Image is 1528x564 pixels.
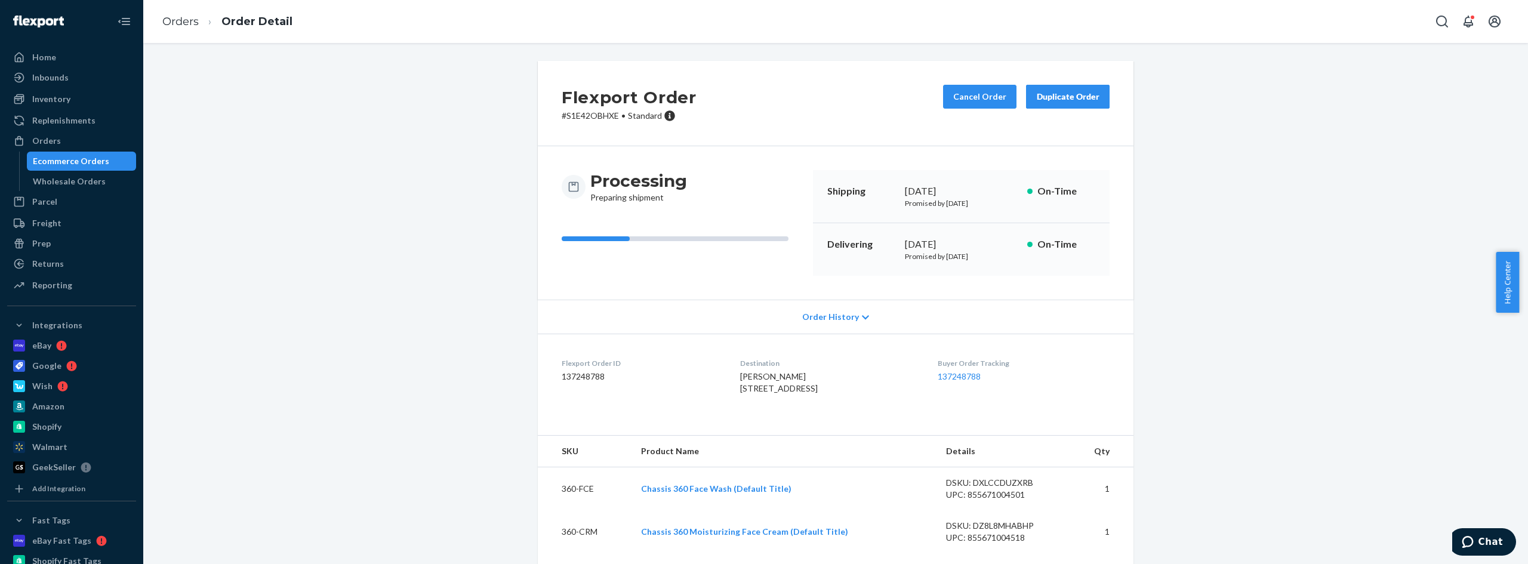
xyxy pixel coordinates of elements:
[221,15,292,28] a: Order Detail
[32,217,61,229] div: Freight
[562,110,697,122] p: # S1E42OBHXE
[562,85,697,110] h2: Flexport Order
[946,489,1058,501] div: UPC: 855671004501
[905,184,1018,198] div: [DATE]
[802,311,859,323] span: Order History
[33,175,106,187] div: Wholesale Orders
[740,358,918,368] dt: Destination
[7,234,136,253] a: Prep
[162,15,199,28] a: Orders
[562,371,721,383] dd: 137248788
[32,461,76,473] div: GeekSeller
[32,258,64,270] div: Returns
[1026,85,1110,109] button: Duplicate Order
[32,72,69,84] div: Inbounds
[7,192,136,211] a: Parcel
[905,198,1018,208] p: Promised by [DATE]
[1452,528,1516,558] iframe: Opens a widget where you can chat to one of our agents
[32,421,61,433] div: Shopify
[153,4,302,39] ol: breadcrumbs
[32,340,51,352] div: eBay
[938,358,1110,368] dt: Buyer Order Tracking
[32,279,72,291] div: Reporting
[7,377,136,396] a: Wish
[1067,467,1133,511] td: 1
[7,254,136,273] a: Returns
[7,397,136,416] a: Amazon
[1037,184,1095,198] p: On-Time
[943,85,1016,109] button: Cancel Order
[936,436,1068,467] th: Details
[33,155,109,167] div: Ecommerce Orders
[946,477,1058,489] div: DSKU: DXLCCDUZXRB
[7,437,136,457] a: Walmart
[32,238,51,249] div: Prep
[1456,10,1480,33] button: Open notifications
[1037,238,1095,251] p: On-Time
[7,48,136,67] a: Home
[7,458,136,477] a: GeekSeller
[32,514,70,526] div: Fast Tags
[938,371,981,381] a: 137248788
[27,172,137,191] a: Wholesale Orders
[32,51,56,63] div: Home
[827,238,895,251] p: Delivering
[538,436,631,467] th: SKU
[32,196,57,208] div: Parcel
[32,115,95,127] div: Replenishments
[32,360,61,372] div: Google
[1067,436,1133,467] th: Qty
[7,417,136,436] a: Shopify
[7,356,136,375] a: Google
[590,170,687,204] div: Preparing shipment
[32,400,64,412] div: Amazon
[7,482,136,496] a: Add Integration
[740,371,818,393] span: [PERSON_NAME] [STREET_ADDRESS]
[32,483,85,494] div: Add Integration
[7,90,136,109] a: Inventory
[631,436,936,467] th: Product Name
[32,441,67,453] div: Walmart
[7,111,136,130] a: Replenishments
[538,510,631,553] td: 360-CRM
[1430,10,1454,33] button: Open Search Box
[946,520,1058,532] div: DSKU: DZ8L8MHABHP
[112,10,136,33] button: Close Navigation
[7,276,136,295] a: Reporting
[7,131,136,150] a: Orders
[1483,10,1507,33] button: Open account menu
[538,467,631,511] td: 360-FCE
[32,380,53,392] div: Wish
[7,531,136,550] a: eBay Fast Tags
[7,214,136,233] a: Freight
[641,483,791,494] a: Chassis 360 Face Wash (Default Title)
[946,532,1058,544] div: UPC: 855671004518
[7,316,136,335] button: Integrations
[7,511,136,530] button: Fast Tags
[32,135,61,147] div: Orders
[32,535,91,547] div: eBay Fast Tags
[13,16,64,27] img: Flexport logo
[32,319,82,331] div: Integrations
[905,251,1018,261] p: Promised by [DATE]
[32,93,70,105] div: Inventory
[905,238,1018,251] div: [DATE]
[628,110,662,121] span: Standard
[1496,252,1519,313] button: Help Center
[27,152,137,171] a: Ecommerce Orders
[641,526,848,537] a: Chassis 360 Moisturizing Face Cream (Default Title)
[1036,91,1099,103] div: Duplicate Order
[7,68,136,87] a: Inbounds
[562,358,721,368] dt: Flexport Order ID
[7,336,136,355] a: eBay
[1067,510,1133,553] td: 1
[827,184,895,198] p: Shipping
[621,110,626,121] span: •
[590,170,687,192] h3: Processing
